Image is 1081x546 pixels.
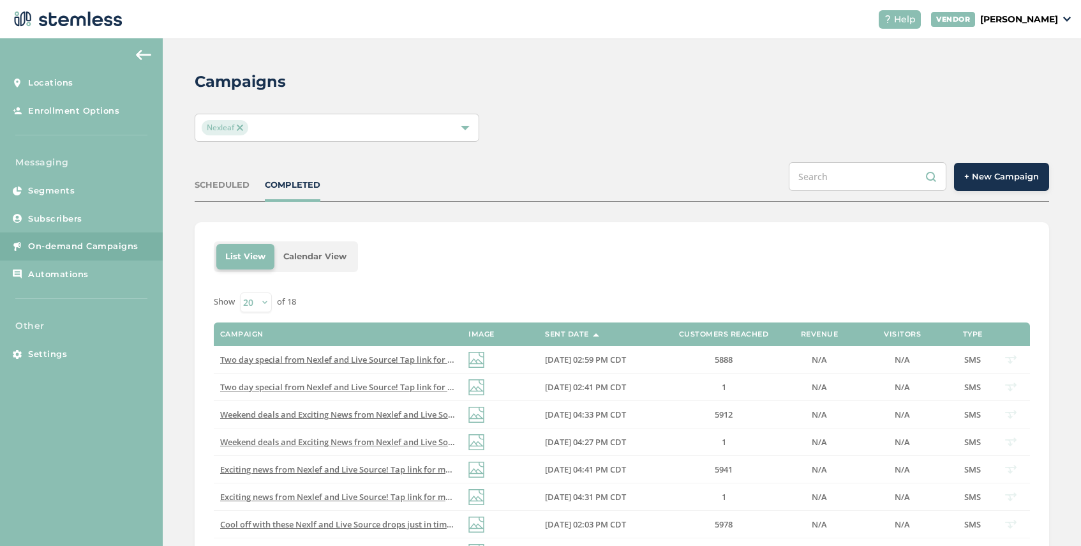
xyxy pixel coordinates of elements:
[220,354,572,365] span: Two day special from Nexlef and Live Source! Tap link for all the info! Reply END to cancel
[545,519,653,530] label: 08/07/2025 02:03 PM CDT
[265,179,320,192] div: COMPLETED
[666,437,781,448] label: 1
[794,437,845,448] label: N/A
[220,437,456,448] label: Weekend deals and Exciting News from Nexlef and Live Source! Tap link for more info Reply END to ...
[931,12,975,27] div: VENDOR
[274,244,355,269] li: Calendar View
[214,296,235,308] label: Show
[545,409,653,420] label: 08/21/2025 04:33 PM CDT
[220,354,456,365] label: Two day special from Nexlef and Live Source! Tap link for all the info! Reply END to cancel
[666,519,781,530] label: 5978
[220,519,456,530] label: Cool off with these Nexlf and Live Source drops just in time for the weekend - tap link for more ...
[960,437,985,448] label: SMS
[895,464,910,475] span: N/A
[593,333,599,337] img: icon-sort-1e1d7615.svg
[28,240,138,253] span: On-demand Campaigns
[468,330,495,338] label: Image
[666,464,781,475] label: 5941
[545,464,653,475] label: 08/15/2025 04:41 PM CDT
[468,517,484,533] img: icon-img-d887fa0c.svg
[195,70,286,93] h2: Campaigns
[545,354,626,365] span: [DATE] 02:59 PM CDT
[216,244,274,269] li: List View
[195,179,250,192] div: SCHEDULED
[28,105,119,118] span: Enrollment Options
[220,491,556,503] span: Exciting news from Nexlef and Live Source! Tap link for more info Reply END to cancel
[812,491,827,503] span: N/A
[812,409,827,420] span: N/A
[468,407,484,423] img: icon-img-d887fa0c.svg
[858,519,947,530] label: N/A
[794,464,845,475] label: N/A
[220,382,456,393] label: Two day special from Nexlef and Live Source! Tap link for all the info! Reply END to cancel
[895,354,910,365] span: N/A
[679,330,769,338] label: Customers Reached
[277,296,296,308] label: of 18
[545,381,626,393] span: [DATE] 02:41 PM CDT
[220,436,636,448] span: Weekend deals and Exciting News from Nexlef and Live Source! Tap link for more info Reply END to ...
[884,330,921,338] label: Visitors
[884,15,891,23] img: icon-help-white-03924b79.svg
[894,13,916,26] span: Help
[812,381,827,393] span: N/A
[964,354,981,365] span: SMS
[545,464,626,475] span: [DATE] 04:41 PM CDT
[715,354,733,365] span: 5888
[545,409,626,420] span: [DATE] 04:33 PM CDT
[545,354,653,365] label: 08/28/2025 02:59 PM CDT
[964,171,1039,183] span: + New Campaign
[960,519,985,530] label: SMS
[794,382,845,393] label: N/A
[220,381,572,393] span: Two day special from Nexlef and Live Source! Tap link for all the info! Reply END to cancel
[666,354,781,365] label: 5888
[895,491,910,503] span: N/A
[960,492,985,503] label: SMS
[858,354,947,365] label: N/A
[858,464,947,475] label: N/A
[794,492,845,503] label: N/A
[28,348,67,361] span: Settings
[28,185,75,197] span: Segments
[812,464,827,475] span: N/A
[28,213,82,225] span: Subscribers
[715,409,733,420] span: 5912
[722,381,726,393] span: 1
[812,436,827,448] span: N/A
[545,436,626,448] span: [DATE] 04:27 PM CDT
[722,491,726,503] span: 1
[954,163,1049,191] button: + New Campaign
[220,409,456,420] label: Weekend deals and Exciting News from Nexlef and Live Source! Tap link for more info Reply END to ...
[666,382,781,393] label: 1
[220,409,636,420] span: Weekend deals and Exciting News from Nexlef and Live Source! Tap link for more info Reply END to ...
[858,437,947,448] label: N/A
[794,409,845,420] label: N/A
[980,13,1058,26] p: [PERSON_NAME]
[666,409,781,420] label: 5912
[789,162,946,191] input: Search
[964,381,981,393] span: SMS
[895,436,910,448] span: N/A
[858,492,947,503] label: N/A
[960,354,985,365] label: SMS
[964,436,981,448] span: SMS
[545,437,653,448] label: 08/21/2025 04:27 PM CDT
[960,464,985,475] label: SMS
[220,519,688,530] span: Cool off with these Nexlf and Live Source drops just in time for the weekend - tap link for more ...
[722,436,726,448] span: 1
[220,492,456,503] label: Exciting news from Nexlef and Live Source! Tap link for more info Reply END to cancel
[960,382,985,393] label: SMS
[794,519,845,530] label: N/A
[220,464,556,475] span: Exciting news from Nexlef and Live Source! Tap link for more info Reply END to cancel
[794,354,845,365] label: N/A
[858,409,947,420] label: N/A
[545,492,653,503] label: 08/15/2025 04:31 PM CDT
[963,330,983,338] label: Type
[28,268,89,281] span: Automations
[1017,485,1081,546] iframe: Chat Widget
[468,434,484,450] img: icon-img-d887fa0c.svg
[468,379,484,395] img: icon-img-d887fa0c.svg
[10,6,123,32] img: logo-dark-0685b13c.svg
[964,409,981,420] span: SMS
[812,354,827,365] span: N/A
